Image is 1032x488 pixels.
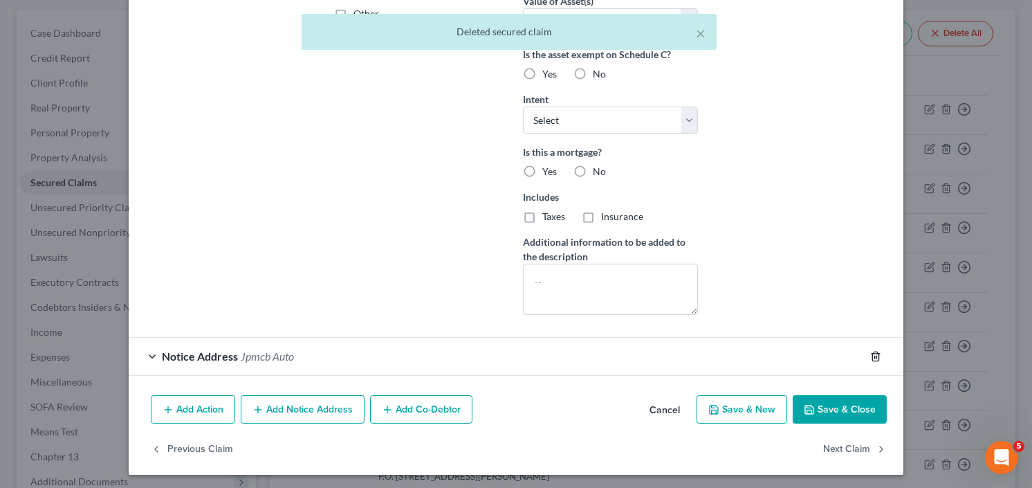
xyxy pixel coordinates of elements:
button: Save & New [697,395,787,424]
button: go back [9,6,35,32]
p: Active 21h ago [67,17,134,31]
span: Notice Address [162,350,238,363]
div: $ [681,9,697,35]
div: Emma says… [11,8,266,368]
button: Gif picker [66,382,77,393]
span: No [593,165,606,177]
button: Add Action [151,395,235,424]
button: Upload attachment [21,382,33,393]
span: Jpmcb Auto [241,350,294,363]
label: Includes [523,190,698,204]
li: Wait at least before attempting again (to allow MFA to reset on the court’s site) [33,202,216,241]
li: Refresh your browser [33,186,216,199]
input: 0.00 [524,9,681,35]
div: Our team has been actively rolling out updates to address issues associated with the recent MFA u... [11,8,227,338]
label: Is this a mortgage? [523,145,698,159]
textarea: Message… [12,353,265,377]
span: Other [353,8,379,19]
button: Add Notice Address [241,395,365,424]
div: If these filings are urgent, please file directly with the court. [22,248,216,275]
button: Add Co-Debtor [370,395,472,424]
b: 10 full minutes [93,203,176,214]
div: If you encounter an error when filing, please take the following steps before trying to file again: [22,138,216,179]
span: No [593,68,606,80]
h1: [PERSON_NAME] [67,7,157,17]
div: Deleted secured claim [313,25,706,39]
img: Profile image for Emma [39,8,62,30]
iframe: Intercom live chat [985,441,1018,474]
div: [PERSON_NAME] • [DATE] [22,341,131,349]
button: Home [216,6,243,32]
label: Intent [523,92,549,107]
button: Cancel [638,397,691,424]
button: Save & Close [793,395,887,424]
button: Next Claim [823,435,887,464]
button: Previous Claim [151,435,233,464]
span: 5 [1013,441,1024,452]
label: Additional information to be added to the description [523,235,698,264]
button: Emoji picker [44,382,55,393]
span: Insurance [601,210,643,222]
div: Our team has been actively rolling out updates to address issues associated with the recent MFA u... [22,37,216,132]
span: Taxes [542,210,565,222]
button: Send a message… [237,377,259,399]
span: Yes [542,68,557,80]
div: We’ll continue monitoring this closely and will share updates as soon as more information is avai... [22,282,216,323]
div: Close [243,6,268,30]
span: Yes [542,165,557,177]
button: Start recording [88,382,99,393]
button: × [696,25,706,42]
